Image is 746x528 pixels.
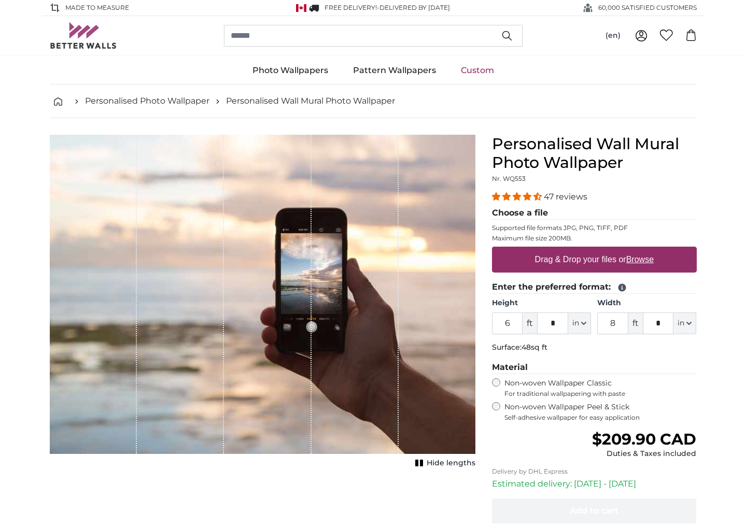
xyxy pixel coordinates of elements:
a: Pattern Wallpapers [341,57,448,84]
div: 1 of 1 [50,135,475,470]
img: Canada [296,4,306,12]
span: 60,000 SATISFIED CUSTOMERS [598,3,697,12]
span: Hide lengths [427,458,475,468]
span: 48sq ft [522,343,547,352]
span: in [678,318,684,329]
label: Non-woven Wallpaper Peel & Stick [504,402,697,422]
a: Personalised Wall Mural Photo Wallpaper [226,95,395,107]
div: Duties & Taxes included [592,449,696,459]
p: Surface: [492,343,697,353]
span: For traditional wallpapering with paste [504,390,697,398]
legend: Enter the preferred format: [492,281,697,294]
a: Custom [448,57,506,84]
p: Delivery by DHL Express [492,467,697,476]
label: Height [492,298,591,308]
button: in [568,312,591,334]
legend: Choose a file [492,207,697,220]
span: - [377,4,450,11]
img: Betterwalls [50,22,117,49]
label: Non-woven Wallpaper Classic [504,378,697,398]
span: Made to Measure [65,3,129,12]
button: (en) [597,26,629,45]
span: Self-adhesive wallpaper for easy application [504,413,697,422]
legend: Material [492,361,697,374]
span: Delivered by [DATE] [379,4,450,11]
span: $209.90 CAD [592,430,696,449]
span: ft [628,312,643,334]
span: FREE delivery! [325,4,377,11]
span: 47 reviews [544,192,587,202]
a: Personalised Photo Wallpaper [85,95,209,107]
p: Estimated delivery: [DATE] - [DATE] [492,478,697,490]
span: Add to cart [570,506,618,516]
span: ft [523,312,537,334]
p: Maximum file size 200MB. [492,234,697,242]
a: Photo Wallpapers [240,57,341,84]
span: 4.38 stars [492,192,544,202]
nav: breadcrumbs [50,84,697,118]
label: Width [597,298,696,308]
button: in [673,312,696,334]
label: Drag & Drop your files or [530,249,657,270]
h1: Personalised Wall Mural Photo Wallpaper [492,135,697,172]
button: Add to cart [492,498,697,523]
u: Browse [626,255,654,264]
button: Hide lengths [412,456,475,470]
span: in [572,318,579,329]
p: Supported file formats JPG, PNG, TIFF, PDF [492,224,697,232]
span: Nr. WQ553 [492,175,526,182]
